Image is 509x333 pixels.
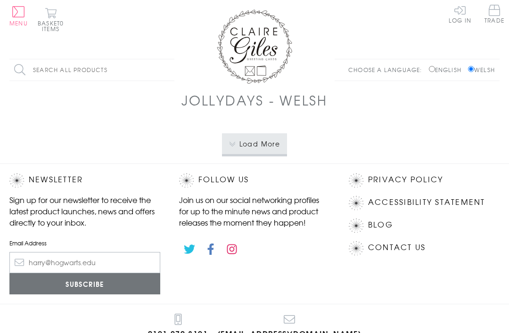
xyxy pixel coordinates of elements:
[429,65,466,74] label: English
[165,59,174,81] input: Search
[38,8,64,32] button: Basket0 items
[9,194,160,228] p: Sign up for our newsletter to receive the latest product launches, news and offers directly to yo...
[368,196,485,209] a: Accessibility Statement
[468,65,495,74] label: Welsh
[449,5,471,23] a: Log In
[468,66,474,72] input: Welsh
[42,19,64,33] span: 0 items
[368,241,426,254] a: Contact Us
[368,173,443,186] a: Privacy Policy
[181,90,328,110] h1: JollyDays - Welsh
[179,194,330,228] p: Join us on our social networking profiles for up to the minute news and product releases the mome...
[222,133,287,154] button: Load More
[9,59,174,81] input: Search all products
[9,19,28,27] span: Menu
[9,173,160,187] h2: Newsletter
[9,6,28,26] button: Menu
[484,5,504,23] span: Trade
[368,219,393,231] a: Blog
[429,66,435,72] input: English
[9,252,160,273] input: harry@hogwarts.edu
[484,5,504,25] a: Trade
[9,273,160,294] input: Subscribe
[9,239,160,247] label: Email Address
[217,9,292,84] img: Claire Giles Greetings Cards
[348,65,427,74] p: Choose a language:
[179,173,330,187] h2: Follow Us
